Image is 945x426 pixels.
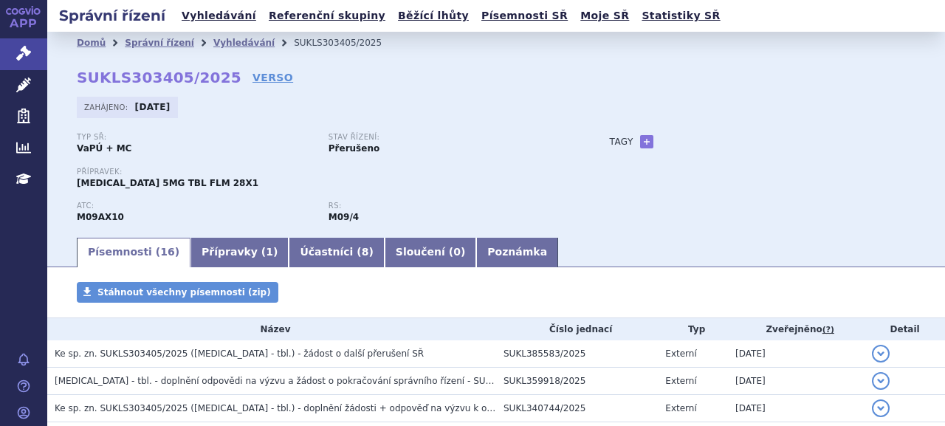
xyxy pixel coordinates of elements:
p: Stav řízení: [329,133,566,142]
th: Zveřejněno [728,318,865,340]
button: detail [872,372,890,390]
a: Statistiky SŘ [637,6,724,26]
span: Ke sp. zn. SUKLS303405/2025 (EVRYSDI - tbl.) - doplnění žádosti + odpověď na výzvu k odstranění n... [55,403,722,413]
a: Referenční skupiny [264,6,390,26]
a: Poznámka [476,238,558,267]
a: Domů [77,38,106,48]
a: Stáhnout všechny písemnosti (zip) [77,282,278,303]
span: 8 [362,246,369,258]
strong: [DATE] [135,102,171,112]
p: Typ SŘ: [77,133,314,142]
strong: VaPÚ + MC [77,143,131,154]
p: RS: [329,202,566,210]
a: Sloučení (0) [385,238,476,267]
span: Stáhnout všechny písemnosti (zip) [97,287,271,298]
a: Vyhledávání [213,38,275,48]
a: VERSO [252,70,293,85]
td: [DATE] [728,395,865,422]
a: Účastníci (8) [289,238,384,267]
li: SUKLS303405/2025 [294,32,401,54]
span: Zahájeno: [84,101,131,113]
strong: risdiplam [329,212,359,222]
span: Ke sp. zn. SUKLS303405/2025 (EVRYSDI - tbl.) - žádost o další přerušení SŘ [55,348,424,359]
a: Písemnosti (16) [77,238,190,267]
th: Název [47,318,496,340]
span: [MEDICAL_DATA] 5MG TBL FLM 28X1 [77,178,258,188]
abbr: (?) [822,325,834,335]
td: SUKL385583/2025 [496,340,658,368]
span: 16 [160,246,174,258]
h3: Tagy [610,133,633,151]
a: Přípravky (1) [190,238,289,267]
button: detail [872,345,890,363]
strong: RISDIPLAM [77,212,124,222]
span: 0 [453,246,461,258]
span: Externí [665,403,696,413]
th: Číslo jednací [496,318,658,340]
a: Vyhledávání [177,6,261,26]
span: Externí [665,348,696,359]
a: + [640,135,653,148]
a: Správní řízení [125,38,194,48]
strong: SUKLS303405/2025 [77,69,241,86]
span: EVRYSDI - tbl. - doplnění odpovědi na výzvu a žádost o pokračování správního řízení - SUKLS303405... [55,376,561,386]
p: ATC: [77,202,314,210]
strong: Přerušeno [329,143,379,154]
p: Přípravek: [77,168,580,176]
th: Typ [658,318,728,340]
h2: Správní řízení [47,5,177,26]
button: detail [872,399,890,417]
td: [DATE] [728,340,865,368]
span: 1 [266,246,273,258]
a: Moje SŘ [576,6,633,26]
td: SUKL340744/2025 [496,395,658,422]
span: Externí [665,376,696,386]
td: SUKL359918/2025 [496,368,658,395]
a: Běžící lhůty [394,6,473,26]
th: Detail [865,318,945,340]
td: [DATE] [728,368,865,395]
a: Písemnosti SŘ [477,6,572,26]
